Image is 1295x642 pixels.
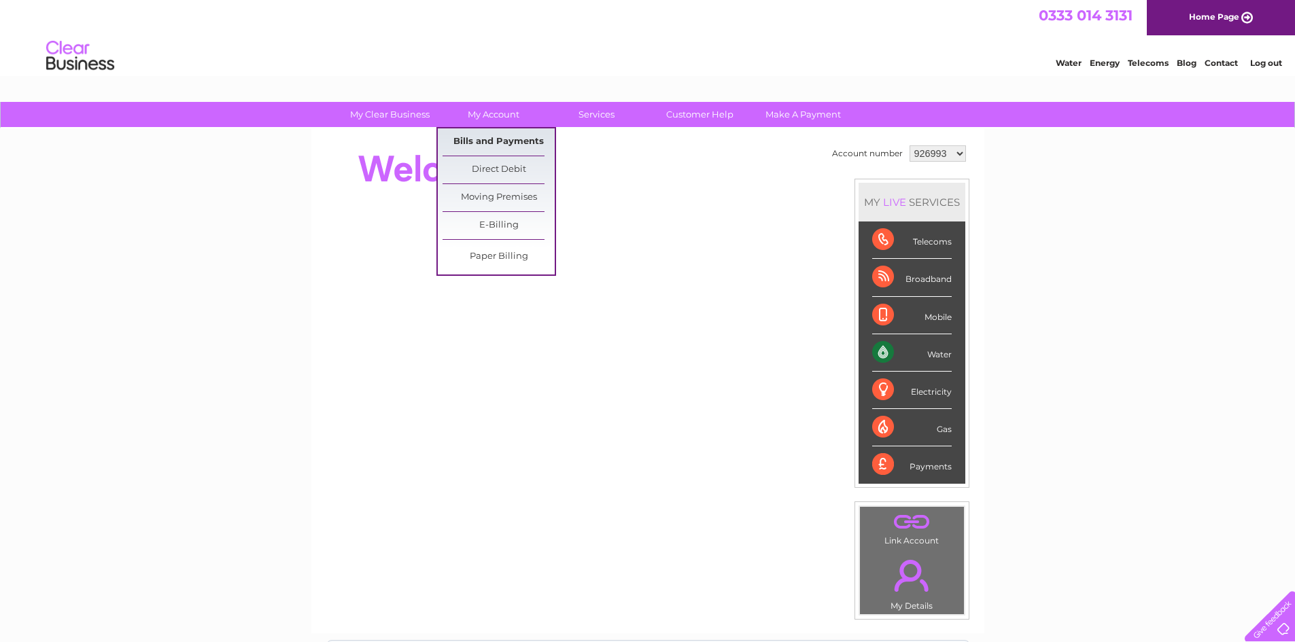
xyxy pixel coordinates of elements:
[863,552,961,599] a: .
[872,259,952,296] div: Broadband
[859,506,965,549] td: Link Account
[1250,58,1282,68] a: Log out
[872,372,952,409] div: Electricity
[863,510,961,534] a: .
[443,243,555,270] a: Paper Billing
[334,102,446,127] a: My Clear Business
[437,102,549,127] a: My Account
[1090,58,1120,68] a: Energy
[443,156,555,183] a: Direct Debit
[443,184,555,211] a: Moving Premises
[46,35,115,77] img: logo.png
[1205,58,1238,68] a: Contact
[443,212,555,239] a: E-Billing
[327,7,969,66] div: Clear Business is a trading name of Verastar Limited (registered in [GEOGRAPHIC_DATA] No. 3667643...
[859,548,965,615] td: My Details
[872,297,952,334] div: Mobile
[829,142,906,165] td: Account number
[1128,58,1169,68] a: Telecoms
[880,196,909,209] div: LIVE
[872,221,952,259] div: Telecoms
[540,102,653,127] a: Services
[1039,7,1133,24] a: 0333 014 3131
[872,334,952,372] div: Water
[443,128,555,156] a: Bills and Payments
[1177,58,1196,68] a: Blog
[859,183,965,221] div: MY SERVICES
[747,102,859,127] a: Make A Payment
[872,446,952,483] div: Payments
[1056,58,1082,68] a: Water
[644,102,756,127] a: Customer Help
[872,409,952,446] div: Gas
